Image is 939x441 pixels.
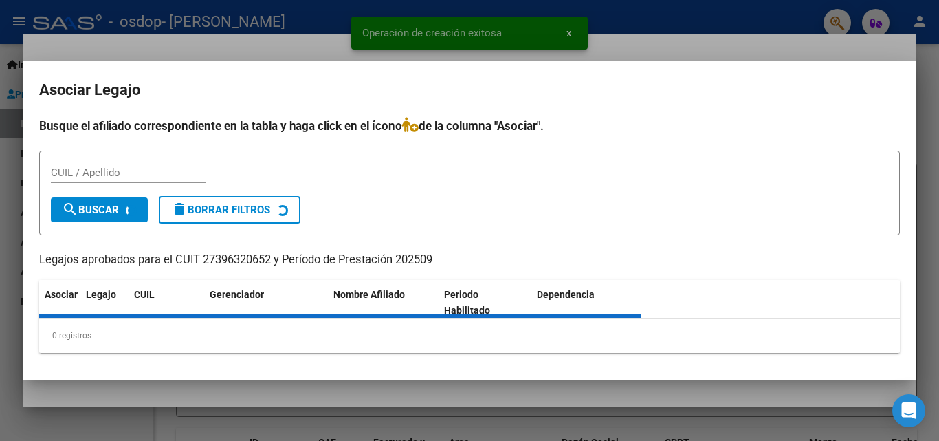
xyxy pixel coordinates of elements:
[333,289,405,300] span: Nombre Afiliado
[51,197,148,222] button: Buscar
[86,289,116,300] span: Legajo
[531,280,642,325] datatable-header-cell: Dependencia
[171,201,188,217] mat-icon: delete
[62,201,78,217] mat-icon: search
[204,280,328,325] datatable-header-cell: Gerenciador
[439,280,531,325] datatable-header-cell: Periodo Habilitado
[39,252,900,269] p: Legajos aprobados para el CUIT 27396320652 y Período de Prestación 202509
[159,196,300,224] button: Borrar Filtros
[45,289,78,300] span: Asociar
[134,289,155,300] span: CUIL
[328,280,439,325] datatable-header-cell: Nombre Afiliado
[39,319,900,353] div: 0 registros
[210,289,264,300] span: Gerenciador
[444,289,490,316] span: Periodo Habilitado
[80,280,129,325] datatable-header-cell: Legajo
[537,289,595,300] span: Dependencia
[39,280,80,325] datatable-header-cell: Asociar
[39,77,900,103] h2: Asociar Legajo
[171,204,270,216] span: Borrar Filtros
[39,117,900,135] h4: Busque el afiliado correspondiente en la tabla y haga click en el ícono de la columna "Asociar".
[129,280,204,325] datatable-header-cell: CUIL
[62,204,119,216] span: Buscar
[892,394,925,427] div: Open Intercom Messenger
